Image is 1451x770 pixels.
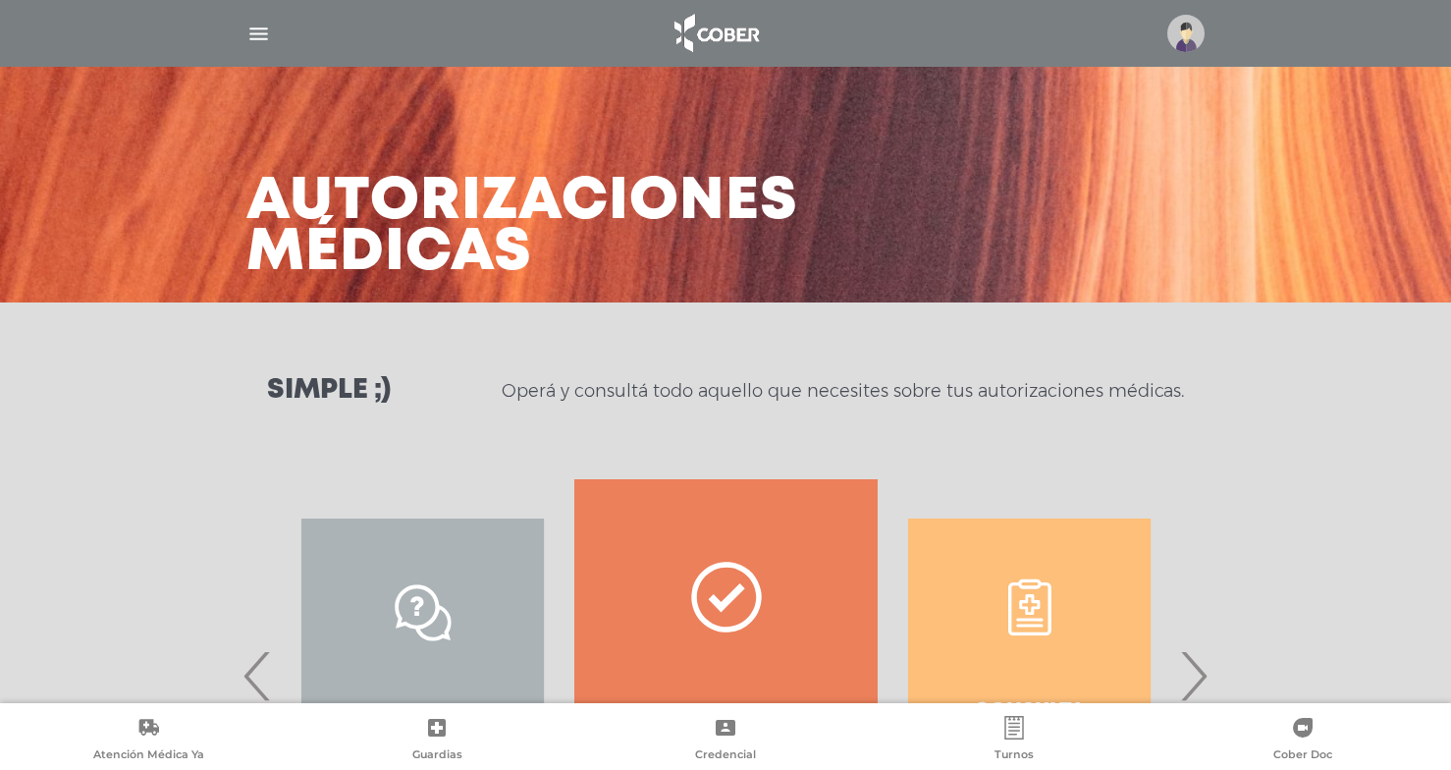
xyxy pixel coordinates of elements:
span: Previous [239,623,277,729]
img: profile-placeholder.svg [1167,15,1205,52]
h3: Autorizaciones médicas [246,177,798,279]
span: Guardias [412,747,462,765]
a: Turnos [870,716,1158,766]
p: Operá y consultá todo aquello que necesites sobre tus autorizaciones médicas. [502,379,1184,403]
span: Cober Doc [1273,747,1332,765]
img: logo_cober_home-white.png [664,10,767,57]
a: Atención Médica Ya [4,716,293,766]
a: Credencial [581,716,870,766]
img: Cober_menu-lines-white.svg [246,22,271,46]
a: Guardias [293,716,581,766]
span: Next [1174,623,1212,729]
span: Credencial [695,747,756,765]
span: Turnos [994,747,1034,765]
span: Atención Médica Ya [93,747,204,765]
a: Cober Doc [1158,716,1447,766]
h3: Simple ;) [267,377,391,405]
